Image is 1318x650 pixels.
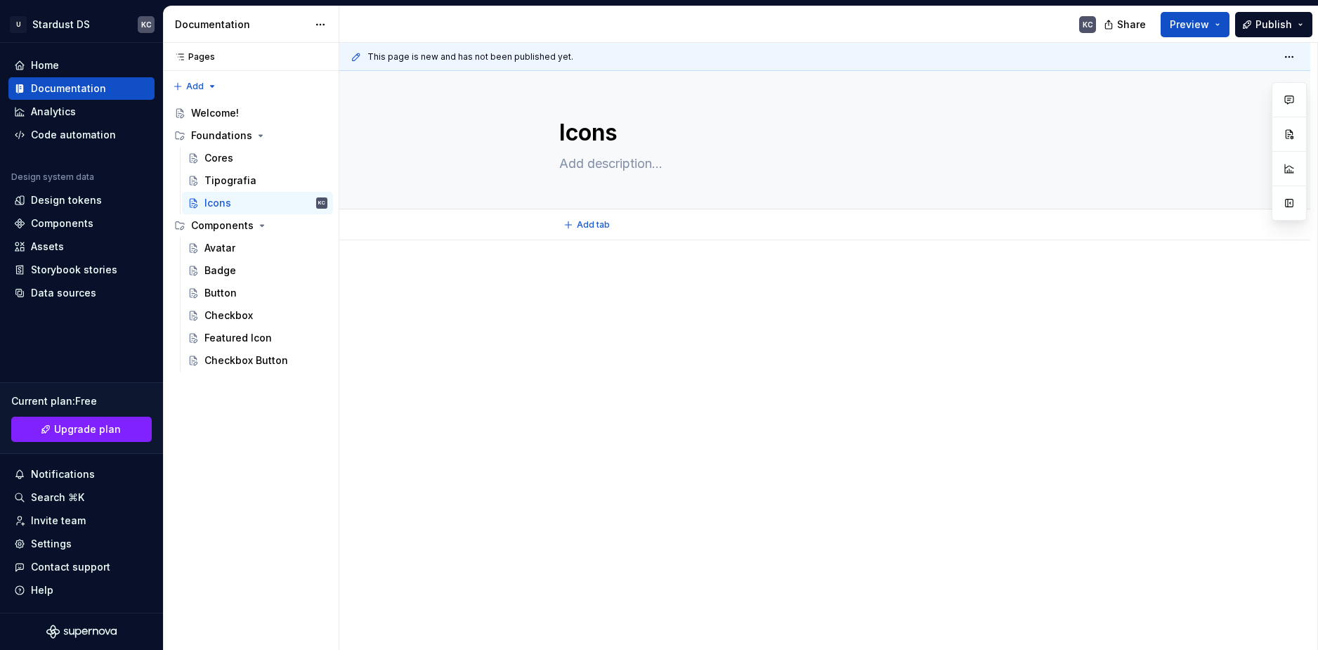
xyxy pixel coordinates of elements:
span: Share [1117,18,1146,32]
div: Foundations [169,124,333,147]
a: Avatar [182,237,333,259]
span: Publish [1255,18,1292,32]
a: IconsKC [182,192,333,214]
a: Tipografia [182,169,333,192]
button: Add tab [559,215,616,235]
button: Share [1097,12,1155,37]
button: Add [169,77,221,96]
a: Settings [8,533,155,555]
button: Publish [1235,12,1312,37]
div: Badge [204,264,236,278]
div: Welcome! [191,106,239,120]
div: Components [191,219,254,233]
div: Analytics [31,105,76,119]
a: Analytics [8,100,155,123]
span: Preview [1170,18,1209,32]
div: Contact support [31,560,110,574]
a: Invite team [8,509,155,532]
div: Invite team [31,514,86,528]
button: Notifications [8,463,155,486]
a: Welcome! [169,102,333,124]
div: KC [318,196,325,210]
div: Components [169,214,333,237]
div: Storybook stories [31,263,117,277]
div: Current plan : Free [11,394,152,408]
span: Add [186,81,204,92]
a: Cores [182,147,333,169]
div: Icons [204,196,231,210]
button: Search ⌘K [8,486,155,509]
div: Checkbox Button [204,353,288,368]
div: Checkbox [204,308,253,323]
div: Featured Icon [204,331,272,345]
div: Stardust DS [32,18,90,32]
a: Design tokens [8,189,155,212]
button: Contact support [8,556,155,578]
div: Documentation [31,82,106,96]
a: Components [8,212,155,235]
div: Components [31,216,93,230]
svg: Supernova Logo [46,625,117,639]
div: Documentation [175,18,308,32]
div: Design tokens [31,193,102,207]
div: Notifications [31,467,95,481]
span: Upgrade plan [54,422,121,436]
span: Add tab [577,219,610,230]
div: Pages [169,51,215,63]
div: KC [141,19,152,30]
a: Featured Icon [182,327,333,349]
div: Assets [31,240,64,254]
div: Tipografia [204,174,256,188]
div: U [10,16,27,33]
div: Foundations [191,129,252,143]
textarea: Icons [556,116,1088,150]
a: Code automation [8,124,155,146]
a: Checkbox Button [182,349,333,372]
div: Cores [204,151,233,165]
div: Code automation [31,128,116,142]
a: Button [182,282,333,304]
div: Search ⌘K [31,490,84,505]
div: Avatar [204,241,235,255]
a: Storybook stories [8,259,155,281]
a: Home [8,54,155,77]
button: Help [8,579,155,602]
button: UStardust DSKC [3,9,160,39]
div: Help [31,583,53,597]
button: Preview [1161,12,1229,37]
a: Badge [182,259,333,282]
div: Settings [31,537,72,551]
div: Home [31,58,59,72]
a: Data sources [8,282,155,304]
div: Button [204,286,237,300]
div: Data sources [31,286,96,300]
div: Design system data [11,171,94,183]
div: Page tree [169,102,333,372]
a: Upgrade plan [11,417,152,442]
div: KC [1083,19,1093,30]
a: Documentation [8,77,155,100]
span: This page is new and has not been published yet. [367,51,573,63]
a: Assets [8,235,155,258]
a: Checkbox [182,304,333,327]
